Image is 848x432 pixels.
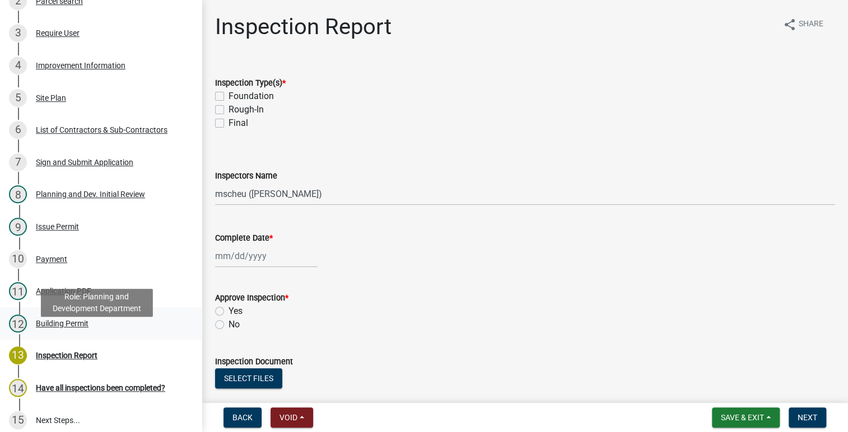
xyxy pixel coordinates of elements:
div: List of Contractors & Sub-Contractors [36,126,167,134]
div: 6 [9,121,27,139]
div: 13 [9,346,27,364]
label: Rough-In [229,103,264,116]
button: Select files [215,368,282,388]
button: Next [789,407,826,428]
input: mm/dd/yyyy [215,245,318,267]
label: Inspection Document [215,358,293,366]
span: Void [279,413,297,422]
div: Building Permit [36,320,88,327]
div: Role: Planning and Development Department [41,289,153,317]
button: Void [271,407,313,428]
span: Save & Exit [721,413,764,422]
div: 14 [9,379,27,397]
div: 8 [9,185,27,203]
i: share [783,18,796,31]
span: Next [798,413,817,422]
button: shareShare [774,13,832,35]
div: Site Plan [36,94,66,102]
div: 3 [9,24,27,42]
label: Yes [229,304,243,318]
button: Back [223,407,262,428]
div: 7 [9,153,27,171]
label: Inspectors Name [215,172,277,180]
div: 5 [9,89,27,107]
div: Issue Permit [36,223,79,231]
div: 15 [9,411,27,429]
button: Save & Exit [712,407,780,428]
div: Sign and Submit Application [36,158,133,166]
div: Require User [36,29,80,37]
div: Planning and Dev. Initial Review [36,190,145,198]
div: 10 [9,250,27,268]
div: Have all inspections been completed? [36,384,165,392]
div: Improvement Information [36,62,125,69]
div: 9 [9,218,27,236]
span: Back [232,413,253,422]
div: 11 [9,282,27,300]
label: Complete Date [215,234,273,242]
div: Payment [36,255,67,263]
label: Final [229,116,248,130]
span: Share [799,18,823,31]
div: 12 [9,314,27,332]
h1: Inspection Report [215,13,392,40]
div: Inspection Report [36,351,97,359]
label: No [229,318,240,331]
div: 4 [9,57,27,74]
label: Foundation [229,90,274,103]
label: Inspection Type(s) [215,79,286,87]
div: Application PDF [36,287,91,295]
label: Approve Inspection [215,294,288,302]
